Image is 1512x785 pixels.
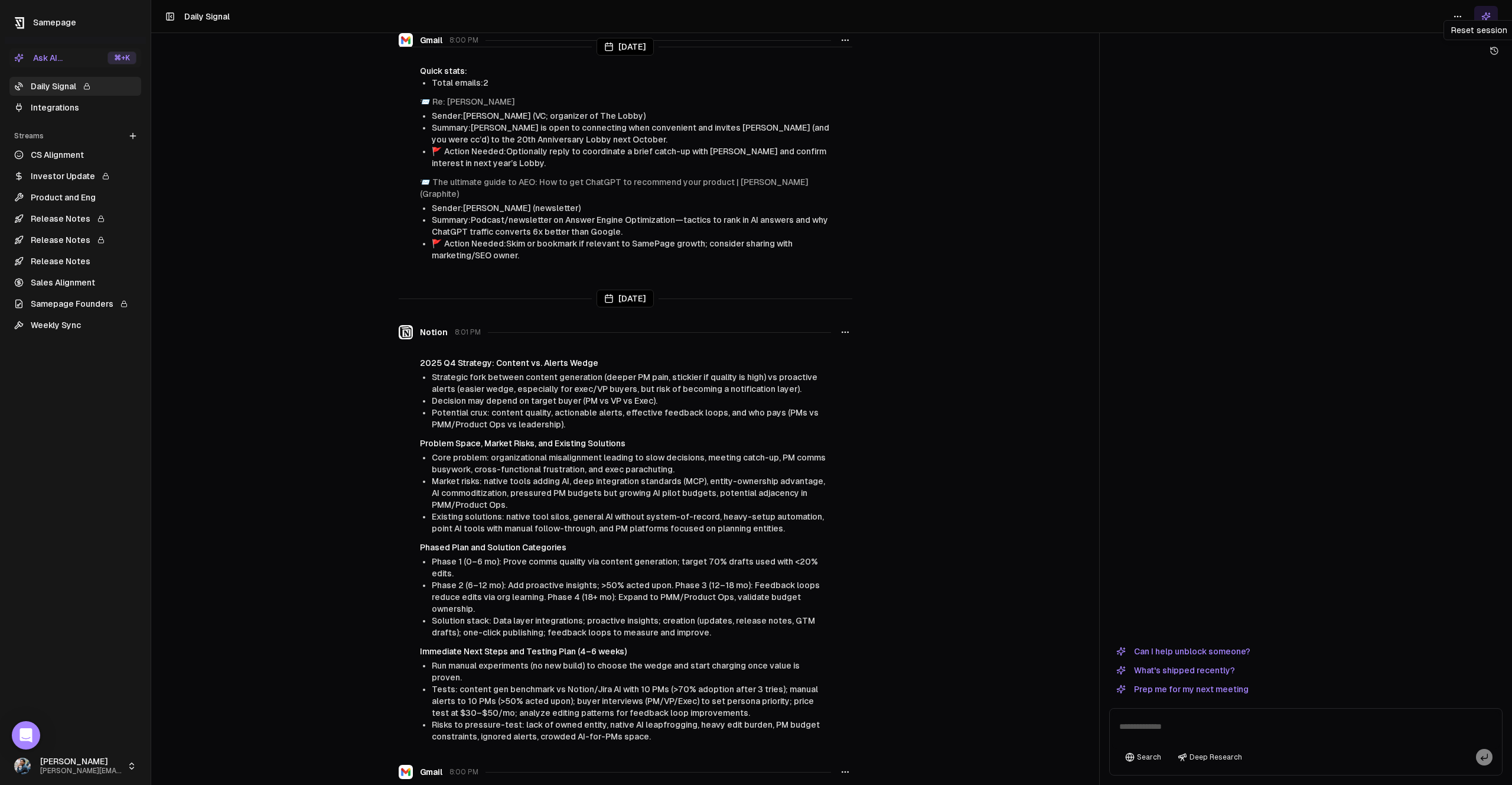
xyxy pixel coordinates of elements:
[432,97,515,106] a: Re: [PERSON_NAME]
[432,239,442,248] span: flag
[9,209,141,228] a: Release Notes
[455,327,481,337] span: 8:01 PM
[432,616,815,637] span: Solution stack: Data layer integrations; proactive insights; creation (updates, release notes, GT...
[432,202,831,214] li: Sender: [PERSON_NAME] (newsletter)
[449,767,478,777] span: 8:00 PM
[432,145,831,169] li: Action Needed: Optionally reply to coordinate a brief catch-up with [PERSON_NAME] and confirm int...
[33,18,76,27] span: Samepage
[184,11,230,22] h1: Daily Signal
[420,766,442,778] span: Gmail
[1109,644,1257,659] button: Can I help unblock someone?
[107,51,136,64] div: ⌘ +K
[432,408,819,429] span: Potential crux: content quality, actionable alerts, effective feedback loops, and who pays (PMs v...
[9,752,141,780] button: [PERSON_NAME][PERSON_NAME][EMAIL_ADDRESS]
[432,147,442,156] span: flag
[420,65,831,77] div: Quick stats:
[432,238,831,261] li: Action Needed: Skim or bookmark if relevant to SamePage growth; consider sharing with marketing/S...
[432,214,831,238] li: Summary: Podcast/newsletter on Answer Engine Optimization—tactics to rank in AI answers and why C...
[420,437,831,449] h4: Problem Space, Market Risks, and Existing Solutions
[12,721,40,750] div: Open Intercom Messenger
[432,77,831,89] li: Total emails: 2
[9,231,141,249] a: Release Notes
[399,325,413,339] img: Notion
[9,294,141,313] a: Samepage Founders
[399,765,413,779] img: Gmail
[9,188,141,207] a: Product and Eng
[432,580,820,614] span: Phase 2 (6–12 mo): Add proactive insights; >50% acted upon. Phase 3 (12–18 mo): Feedback loops re...
[420,645,831,657] h4: Immediate Next Steps and Testing Plan (4–6 weeks)
[40,767,122,776] span: [PERSON_NAME][EMAIL_ADDRESS]
[432,512,824,533] span: Existing solutions: native tool silos, general AI without system-of-record, heavy-setup automatio...
[1119,749,1167,765] button: Search
[9,48,141,67] button: Ask AI...⌘+K
[597,38,654,56] div: [DATE]
[432,685,818,718] span: Tests: content gen benchmark vs Notion/Jira AI with 10 PMs (>70% adoption after 3 tries); manual ...
[432,720,820,741] span: Risks to pressure-test: lack of owned entity, native AI leapfrogging, heavy edit burden, PM budge...
[432,661,800,682] span: Run manual experiments (no new build) to choose the wedge and start charging once value is proven.
[432,396,657,406] span: Decision may depend on target buyer (PM vs VP vs Exec).
[432,372,817,394] span: Strategic fork between content generation (deeper PM pain, stickier if quality is high) vs proact...
[9,126,141,145] div: Streams
[420,97,430,106] span: envelope
[432,557,818,578] span: Phase 1 (0–6 mo): Prove comms quality via content generation; target 70% drafts used with <20% ed...
[9,77,141,96] a: Daily Signal
[40,757,122,767] span: [PERSON_NAME]
[432,476,825,510] span: Market risks: native tools adding AI, deep integration standards (MCP), entity-ownership advantag...
[420,177,430,187] span: envelope
[420,177,809,199] a: The ultimate guide to AEO: How to get ChatGPT to recommend your product | [PERSON_NAME] (Graphite)
[432,110,831,122] li: Sender: [PERSON_NAME] (VC; organizer of The Lobby)
[432,122,831,145] li: Summary: [PERSON_NAME] is open to connecting when convenient and invites [PERSON_NAME] (and you w...
[1109,682,1256,696] button: Prep me for my next meeting
[14,52,63,64] div: Ask AI...
[420,326,448,338] span: Notion
[9,316,141,335] a: Weekly Sync
[9,145,141,164] a: CS Alignment
[14,758,31,774] img: 1695405595226.jpeg
[432,453,826,474] span: Core problem: organizational misalignment leading to slow decisions, meeting catch-up, PM comms b...
[420,541,831,553] h4: Phased Plan and Solution Categories
[9,167,141,186] a: Investor Update
[9,273,141,292] a: Sales Alignment
[9,98,141,117] a: Integrations
[597,290,654,307] div: [DATE]
[1109,663,1242,677] button: What's shipped recently?
[1172,749,1248,765] button: Deep Research
[9,252,141,271] a: Release Notes
[420,357,831,369] h4: 2025 Q4 Strategy: Content vs. Alerts Wedge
